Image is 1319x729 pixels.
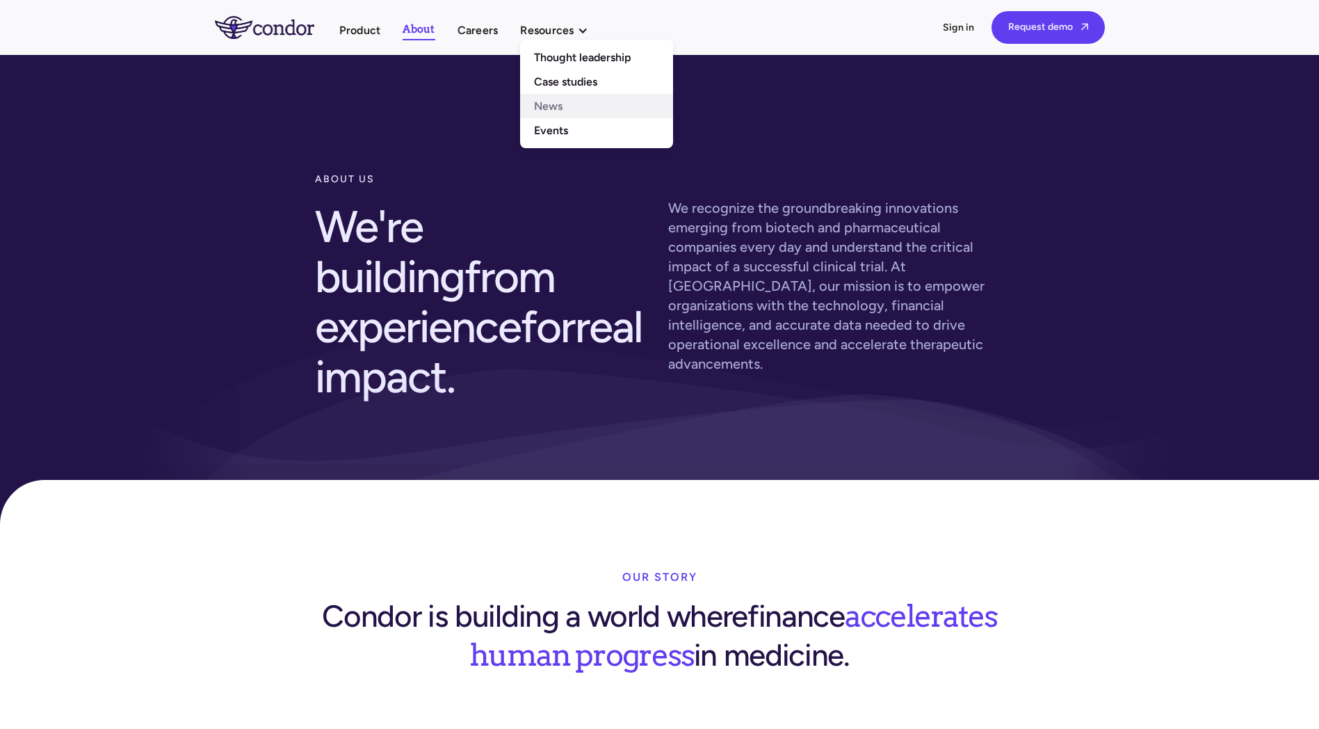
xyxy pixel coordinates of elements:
[622,563,697,591] div: our story
[520,21,601,40] div: Resources
[315,300,642,403] span: real impact.
[520,40,673,148] nav: Resources
[1081,22,1088,31] span: 
[315,166,652,193] div: about us
[458,21,499,40] a: Careers
[520,21,574,40] div: Resources
[520,118,673,143] a: Events
[469,592,996,673] span: accelerates human progress
[668,198,1005,374] p: We recognize the groundbreaking innovations emerging from biotech and pharmaceutical companies ev...
[315,250,556,353] span: from experience
[520,70,673,94] a: Case studies
[215,16,339,38] a: home
[315,591,1005,675] div: Condor is building a world where in medicine.
[403,20,435,40] a: About
[747,598,845,634] span: finance
[315,193,652,410] h2: We're building for
[943,21,975,35] a: Sign in
[520,45,673,70] a: Thought leadership
[339,21,381,40] a: Product
[520,94,673,118] a: News
[992,11,1105,44] a: Request demo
